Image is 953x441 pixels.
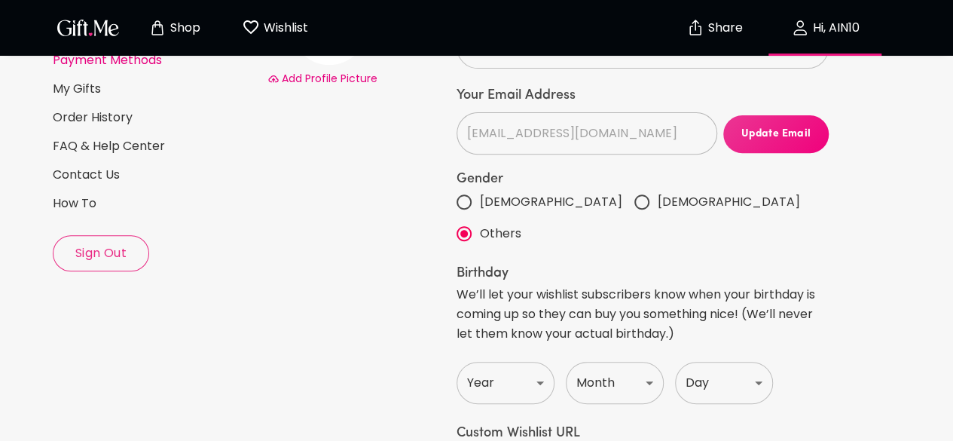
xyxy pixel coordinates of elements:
[723,115,829,153] button: Update Email
[166,22,200,35] p: Shop
[133,4,215,52] button: Store page
[53,138,255,155] a: FAQ & Help Center
[688,2,741,54] button: Share
[480,224,521,243] span: Others
[457,267,829,280] legend: Birthday
[53,81,255,97] a: My Gifts
[282,71,377,86] span: Add Profile Picture
[723,126,829,142] span: Update Email
[53,109,255,126] a: Order History
[54,17,122,38] img: GiftMe Logo
[704,22,743,35] p: Share
[53,245,148,262] span: Sign Out
[234,4,316,52] button: Wishlist page
[260,18,308,38] p: Wishlist
[53,235,149,271] button: Sign Out
[53,195,255,212] a: How To
[53,52,255,69] a: Payment Methods
[686,19,704,37] img: secure
[457,186,829,250] div: gender
[53,167,255,183] a: Contact Us
[480,192,622,212] span: [DEMOGRAPHIC_DATA]
[457,87,829,105] label: Your Email Address
[658,192,800,212] span: [DEMOGRAPHIC_DATA]
[457,285,829,344] p: We’ll let your wishlist subscribers know when your birthday is coming up so they can buy you some...
[53,19,124,37] button: GiftMe Logo
[750,4,900,52] button: Hi, AIN10
[457,173,829,186] label: Gender
[809,22,860,35] p: Hi, AIN10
